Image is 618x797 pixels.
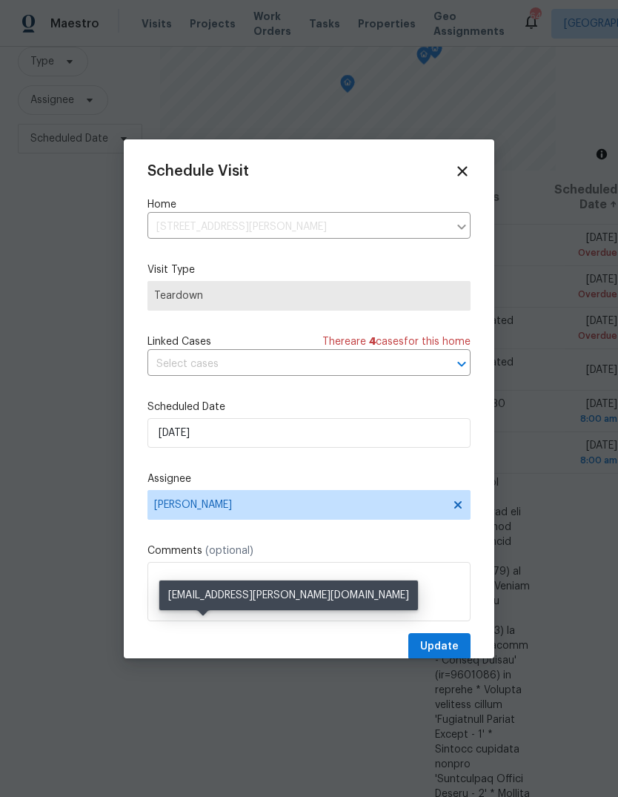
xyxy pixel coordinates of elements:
[322,334,471,349] span: There are case s for this home
[147,262,471,277] label: Visit Type
[147,216,448,239] input: Enter in an address
[408,633,471,661] button: Update
[369,337,376,347] span: 4
[147,472,471,486] label: Assignee
[147,164,249,179] span: Schedule Visit
[159,581,418,610] div: [EMAIL_ADDRESS][PERSON_NAME][DOMAIN_NAME]
[147,543,471,558] label: Comments
[154,288,464,303] span: Teardown
[205,546,253,556] span: (optional)
[147,418,471,448] input: M/D/YYYY
[147,197,471,212] label: Home
[451,354,472,374] button: Open
[420,638,459,656] span: Update
[147,400,471,414] label: Scheduled Date
[454,163,471,179] span: Close
[147,334,211,349] span: Linked Cases
[147,353,429,376] input: Select cases
[154,499,445,511] span: [PERSON_NAME]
